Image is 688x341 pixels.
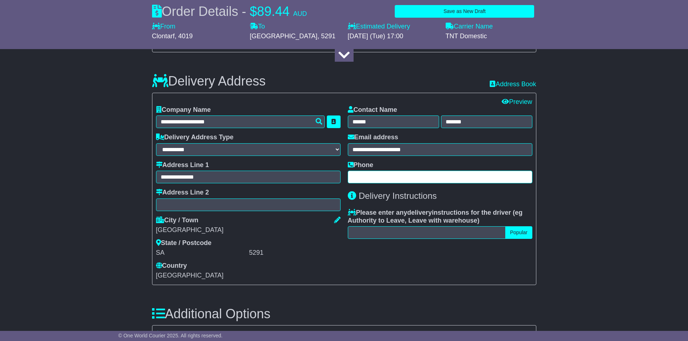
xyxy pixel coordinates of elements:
h3: Delivery Address [152,74,266,88]
a: Address Book [490,80,536,88]
label: Delivery Address Type [156,134,234,141]
span: , 4019 [175,32,193,40]
button: Save as New Draft [395,5,534,18]
label: From [152,23,176,31]
label: Phone [348,161,373,169]
label: State / Postcode [156,239,212,247]
span: delivery [407,209,432,216]
label: Estimated Delivery [348,23,438,31]
span: [GEOGRAPHIC_DATA] [250,32,317,40]
span: , 5291 [317,32,336,40]
label: To [250,23,265,31]
label: Contact Name [348,106,397,114]
span: [GEOGRAPHIC_DATA] [156,272,224,279]
button: Popular [505,226,532,239]
label: City / Town [156,217,199,224]
label: Country [156,262,187,270]
span: Clontarf [152,32,175,40]
label: Address Line 2 [156,189,209,197]
label: Email address [348,134,398,141]
div: [DATE] (Tue) 17:00 [348,32,438,40]
label: Company Name [156,106,211,114]
span: © One World Courier 2025. All rights reserved. [118,333,223,338]
h3: Additional Options [152,307,536,321]
span: AUD [293,10,307,17]
div: [GEOGRAPHIC_DATA] [156,226,341,234]
label: Please enter any instructions for the driver ( ) [348,209,532,224]
span: 89.44 [257,4,290,19]
div: 5291 [249,249,341,257]
a: Preview [502,98,532,105]
div: Order Details - [152,4,307,19]
div: TNT Domestic [446,32,536,40]
label: Carrier Name [446,23,493,31]
span: $ [250,4,257,19]
span: eg Authority to Leave, Leave with warehouse [348,209,523,224]
div: SA [156,249,247,257]
label: Address Line 1 [156,161,209,169]
span: Delivery Instructions [359,191,437,201]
